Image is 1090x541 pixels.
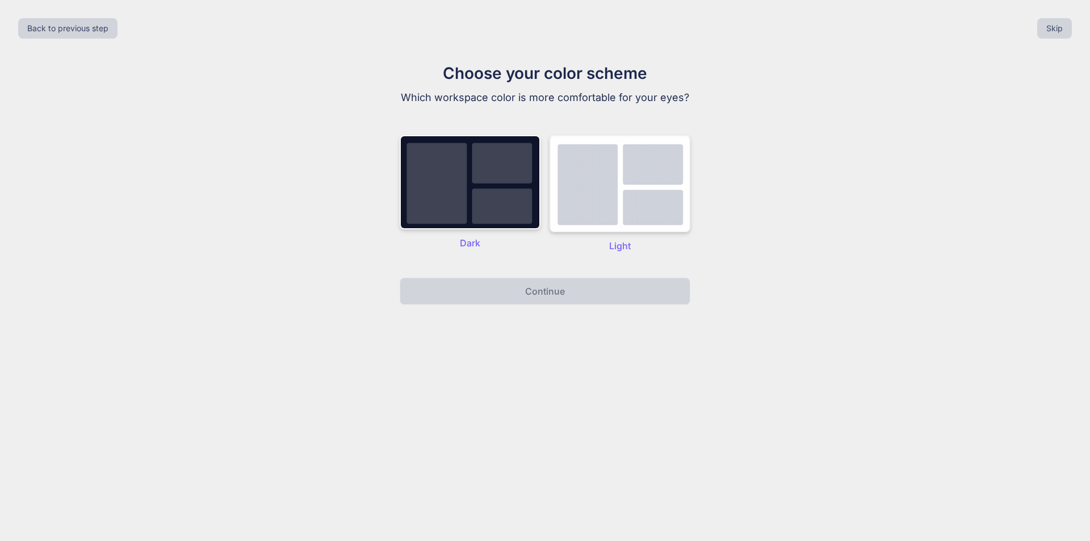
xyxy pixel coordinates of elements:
[550,135,690,232] img: dark
[525,284,565,298] p: Continue
[1037,18,1072,39] button: Skip
[400,135,540,229] img: dark
[354,61,736,85] h1: Choose your color scheme
[354,90,736,106] p: Which workspace color is more comfortable for your eyes?
[400,278,690,305] button: Continue
[550,239,690,253] p: Light
[18,18,118,39] button: Back to previous step
[400,236,540,250] p: Dark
